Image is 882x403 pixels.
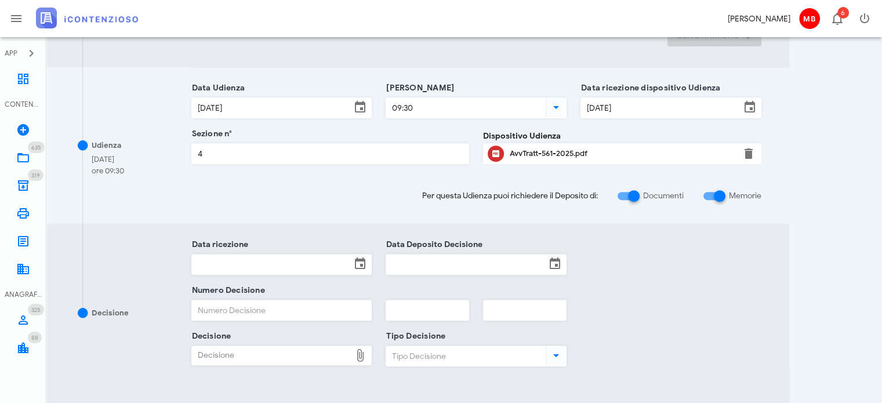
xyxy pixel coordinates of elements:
label: Tipo Decisione [383,331,445,342]
span: Per questa Udienza puoi richiedere il Deposito di: [422,190,598,202]
div: ANAGRAFICA [5,289,42,300]
label: Dispositivo Udienza [483,130,561,142]
input: Ora Udienza [386,98,543,118]
div: CONTENZIOSO [5,99,42,110]
span: Distintivo [28,141,45,153]
span: 635 [31,144,41,151]
label: Data Udienza [188,82,245,94]
label: Decisione [188,331,231,342]
button: Elimina [742,147,756,161]
div: Udienza [92,140,121,151]
span: Distintivo [837,7,849,19]
label: Documenti [643,190,684,202]
span: 319 [31,172,40,179]
div: Clicca per aprire un'anteprima del file o scaricarlo [510,144,735,163]
div: Decisione [92,307,129,319]
span: Distintivo [28,332,42,343]
div: [PERSON_NAME] [728,13,790,25]
img: logo-text-2x.png [36,8,138,28]
button: MB [795,5,823,32]
label: Sezione n° [188,128,233,140]
label: Memorie [729,190,761,202]
span: 88 [31,334,38,342]
button: Clicca per aprire un'anteprima del file o scaricarlo [488,146,504,162]
label: Numero Decisione [188,285,265,296]
button: Distintivo [823,5,851,32]
span: 325 [31,306,41,314]
div: AvvTratt-561-2025.pdf [510,149,735,158]
div: ore 09:30 [92,165,124,177]
label: Data ricezione dispositivo Udienza [578,82,720,94]
input: Tipo Decisione [386,346,543,366]
div: Decisione [192,346,351,365]
input: Numero Decisione [192,300,372,320]
div: [DATE] [92,154,124,165]
input: Sezione n° [192,144,469,164]
label: [PERSON_NAME] [383,82,454,94]
span: MB [799,8,820,29]
span: Distintivo [28,169,43,181]
span: Distintivo [28,304,44,315]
